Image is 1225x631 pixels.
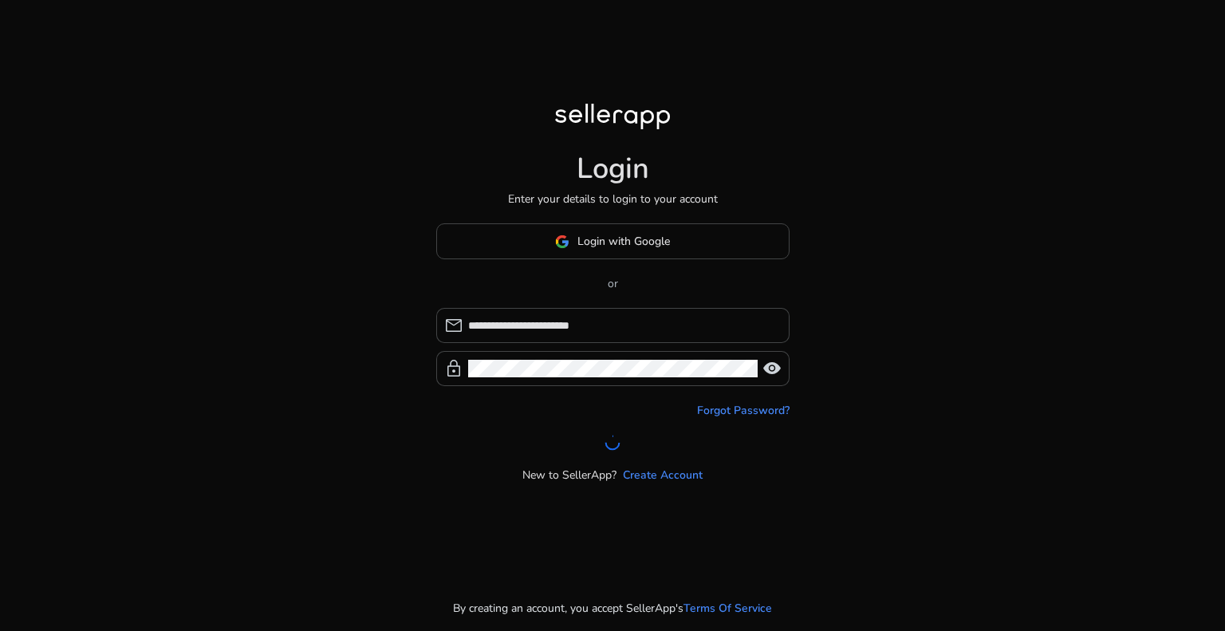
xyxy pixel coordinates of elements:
[444,359,463,378] span: lock
[436,275,790,292] p: or
[577,233,670,250] span: Login with Google
[577,152,649,186] h1: Login
[683,600,772,617] a: Terms Of Service
[697,402,790,419] a: Forgot Password?
[555,235,569,249] img: google-logo.svg
[444,316,463,335] span: mail
[508,191,718,207] p: Enter your details to login to your account
[762,359,782,378] span: visibility
[436,223,790,259] button: Login with Google
[522,467,616,483] p: New to SellerApp?
[623,467,703,483] a: Create Account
